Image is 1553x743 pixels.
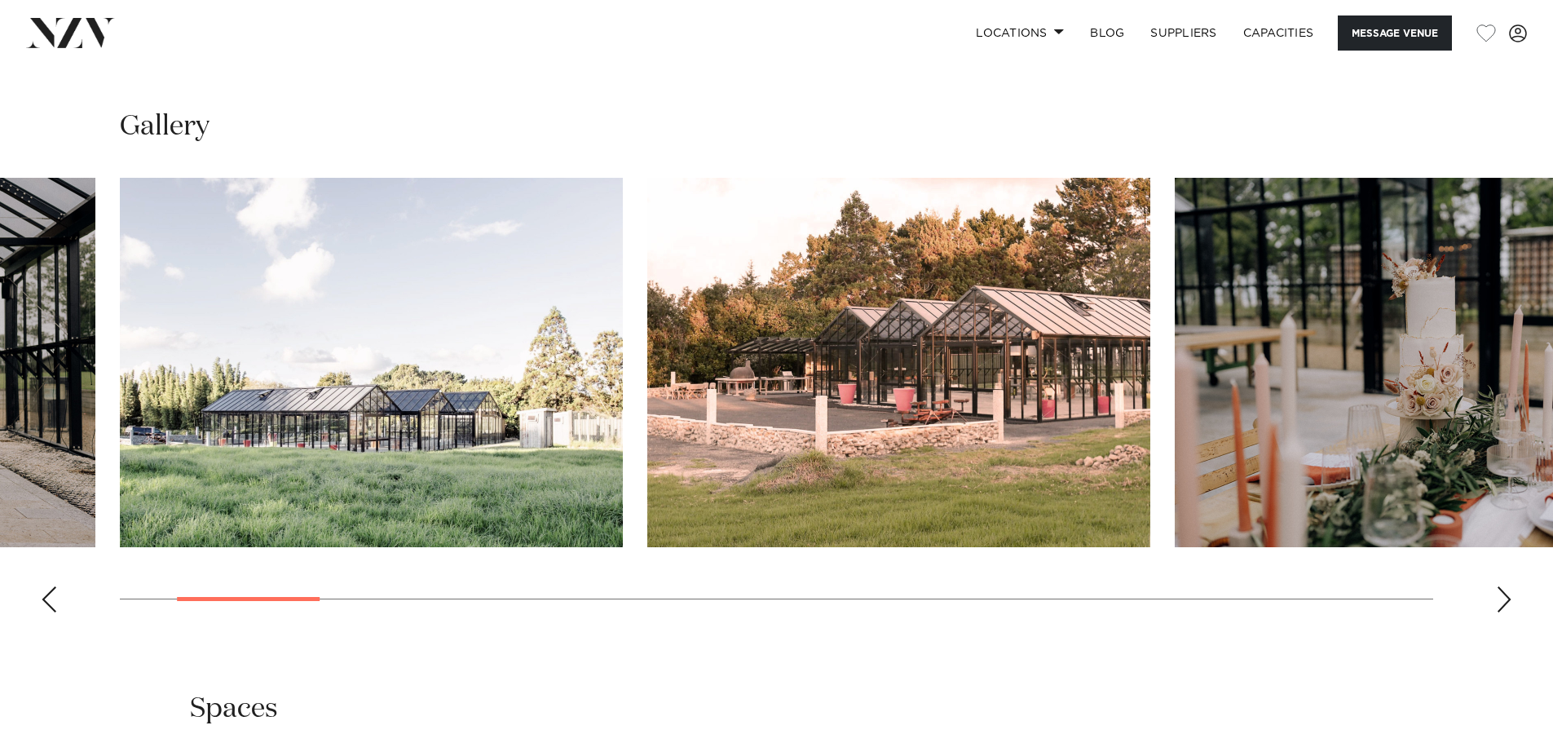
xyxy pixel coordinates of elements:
[1137,15,1229,51] a: SUPPLIERS
[1077,15,1137,51] a: BLOG
[1230,15,1327,51] a: Capacities
[120,178,623,547] swiper-slide: 2 / 23
[120,108,210,145] h2: Gallery
[963,15,1077,51] a: Locations
[190,691,278,728] h2: Spaces
[647,178,1150,547] swiper-slide: 3 / 23
[26,18,115,47] img: nzv-logo.png
[1338,15,1452,51] button: Message Venue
